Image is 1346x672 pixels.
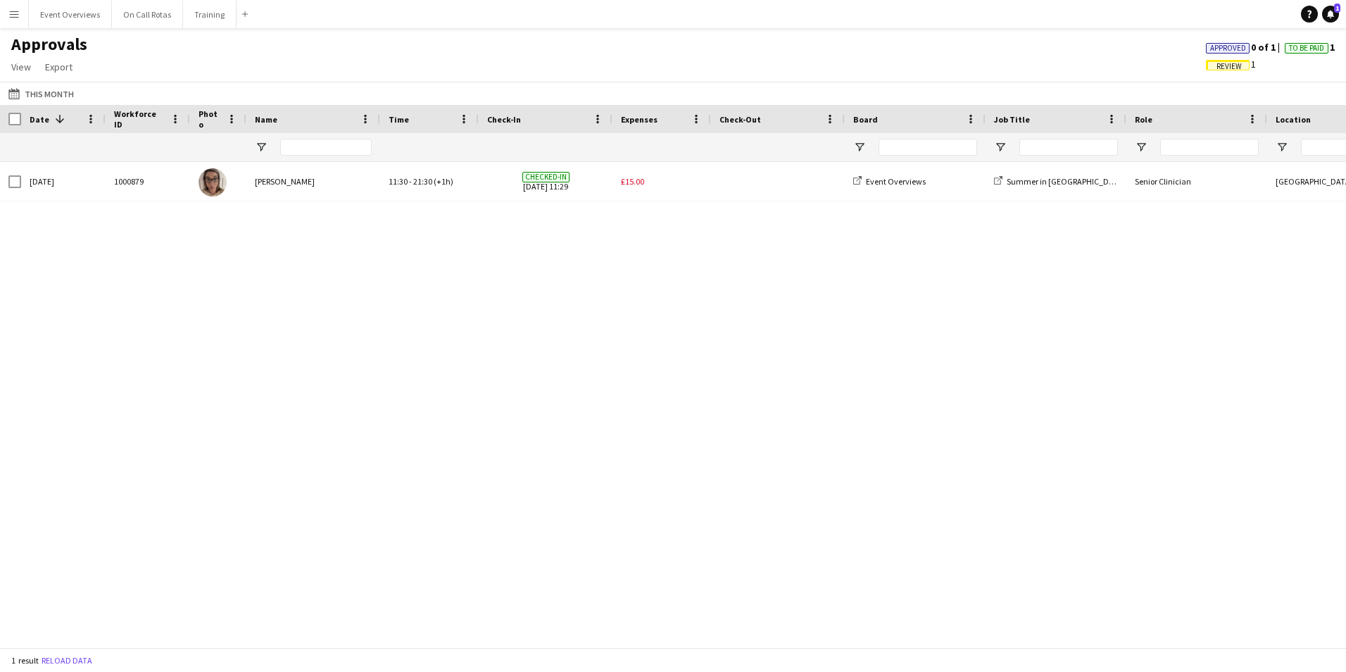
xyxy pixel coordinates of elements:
[1206,41,1285,54] span: 0 of 1
[1135,114,1152,125] span: Role
[719,114,761,125] span: Check-Out
[621,176,644,187] span: £15.00
[1126,162,1267,201] div: Senior Clinician
[255,141,268,154] button: Open Filter Menu
[1322,6,1339,23] a: 1
[1019,139,1118,156] input: Job Title Filter Input
[1135,141,1147,154] button: Open Filter Menu
[199,108,221,130] span: Photo
[6,58,37,76] a: View
[1334,4,1340,13] span: 1
[994,114,1030,125] span: Job Title
[280,139,372,156] input: Name Filter Input
[106,162,190,201] div: 1000879
[413,176,432,187] span: 21:30
[1210,44,1246,53] span: Approved
[1160,139,1259,156] input: Role Filter Input
[45,61,73,73] span: Export
[199,168,227,197] img: Nicola Jamieson
[879,139,977,156] input: Board Filter Input
[434,176,453,187] span: (+1h)
[487,114,521,125] span: Check-In
[1276,141,1288,154] button: Open Filter Menu
[1289,44,1324,53] span: To Be Paid
[853,176,926,187] a: Event Overviews
[255,114,277,125] span: Name
[409,176,412,187] span: -
[994,176,1126,187] a: Summer in [GEOGRAPHIC_DATA]
[1007,176,1126,187] span: Summer in [GEOGRAPHIC_DATA]
[621,114,658,125] span: Expenses
[183,1,237,28] button: Training
[30,114,49,125] span: Date
[11,61,31,73] span: View
[1206,58,1256,70] span: 1
[6,85,77,102] button: This Month
[39,58,78,76] a: Export
[487,162,604,201] span: [DATE] 11:29
[114,108,165,130] span: Workforce ID
[389,176,408,187] span: 11:30
[853,141,866,154] button: Open Filter Menu
[389,114,409,125] span: Time
[522,172,570,182] span: Checked-in
[866,176,926,187] span: Event Overviews
[39,653,95,668] button: Reload data
[29,1,112,28] button: Event Overviews
[1276,114,1311,125] span: Location
[21,162,106,201] div: [DATE]
[994,141,1007,154] button: Open Filter Menu
[853,114,878,125] span: Board
[1285,41,1335,54] span: 1
[1216,62,1242,71] span: Review
[112,1,183,28] button: On Call Rotas
[246,162,380,201] div: [PERSON_NAME]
